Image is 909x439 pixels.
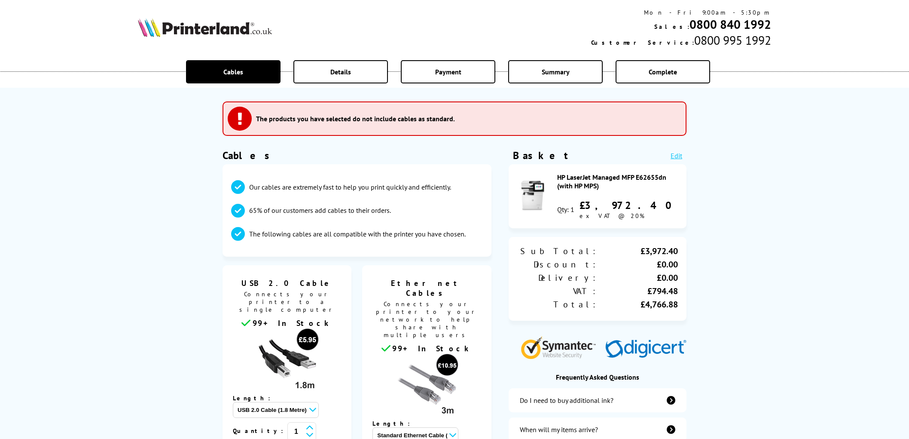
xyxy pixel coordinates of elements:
img: Digicert [605,340,686,359]
p: The following cables are all compatible with the printer you have chosen. [249,229,466,239]
img: Printerland Logo [138,18,272,37]
div: £4,766.88 [598,299,678,310]
div: HP LaserJet Managed MFP E62655dn (with HP MPS) [557,173,678,190]
a: 0800 840 1992 [689,16,771,32]
div: Qty: 1 [557,205,574,214]
span: 0800 995 1992 [694,32,771,48]
div: Frequently Asked Questions [509,373,686,381]
div: £0.00 [598,259,678,270]
div: Mon - Fri 9:00am - 5:30pm [591,9,771,16]
span: 99+ In Stock [392,344,472,353]
span: Complete [649,68,677,76]
span: Payment [435,68,461,76]
img: usb cable [255,328,319,393]
div: Delivery: [517,272,598,283]
span: Connects your printer to a single computer [227,288,347,318]
span: Customer Service: [591,39,694,46]
span: Length: [233,394,279,402]
span: Length: [372,420,418,427]
span: 99+ In Stock [253,318,332,328]
span: Ethernet Cables [369,278,485,298]
div: Basket [513,149,569,162]
div: £3,972.40 [580,199,678,212]
p: 65% of our customers add cables to their orders. [249,206,391,215]
div: Do I need to buy additional ink? [520,396,613,405]
a: additional-ink [509,388,686,412]
div: Total: [517,299,598,310]
img: Symantec Website Security [521,335,602,359]
div: VAT: [517,286,598,297]
span: Sales: [654,23,689,31]
div: £794.48 [598,286,678,297]
span: Quantity: [233,427,287,435]
div: £0.00 [598,272,678,283]
span: Connects your printer to your network to help share with multiple users [366,298,487,343]
div: £3,972.40 [598,246,678,257]
h3: The products you have selected do not include cables as standard. [256,114,455,123]
img: Ethernet cable [394,353,459,418]
span: Cables [223,68,243,76]
div: Discount: [517,259,598,270]
span: ex VAT @ 20% [580,212,644,220]
p: Our cables are extremely fast to help you print quickly and efficiently. [249,182,451,192]
img: HP LaserJet Managed MFP E62655dn (with HP MPS) [518,181,548,211]
div: Sub Total: [517,246,598,257]
span: Details [330,68,351,76]
div: When will my items arrive? [520,425,598,434]
span: Summary [542,68,570,76]
a: Edit [671,151,682,160]
span: USB 2.0 Cable [229,278,345,288]
h1: Cables [223,149,491,162]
